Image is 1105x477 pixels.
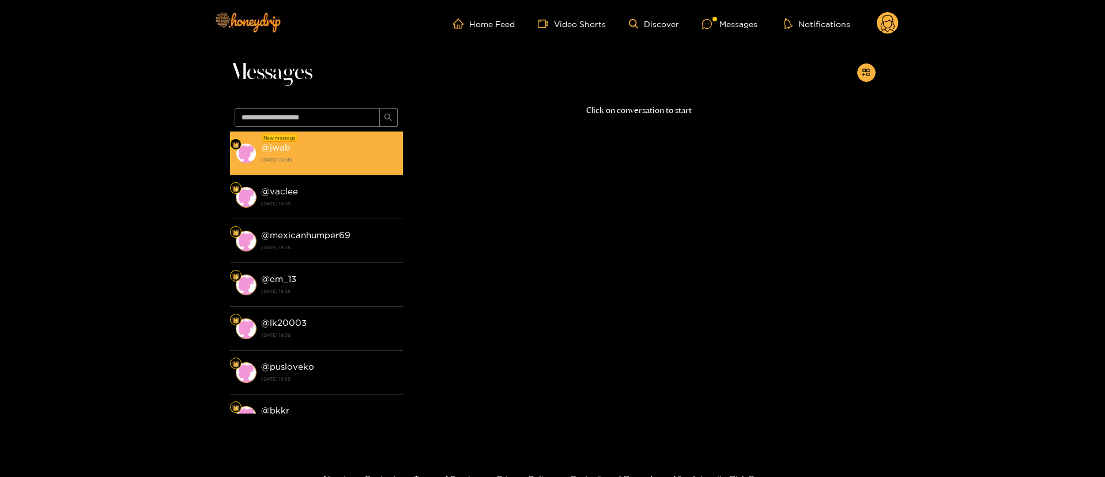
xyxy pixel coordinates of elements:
[261,330,397,340] strong: [DATE] 18:36
[236,231,257,251] img: conversation
[261,230,350,240] strong: @ mexicanhumper69
[384,113,393,123] span: search
[379,108,398,127] button: search
[261,142,291,152] strong: @ jwab
[780,18,854,29] button: Notifications
[702,17,757,31] div: Messages
[232,317,239,324] img: Fan Level
[232,273,239,280] img: Fan Level
[232,185,239,192] img: Fan Level
[261,374,397,384] strong: [DATE] 18:35
[262,134,298,142] div: New message
[261,362,314,371] strong: @ pusloveko
[538,18,606,29] a: Video Shorts
[236,406,257,427] img: conversation
[453,18,469,29] span: home
[629,19,679,29] a: Discover
[236,143,257,164] img: conversation
[403,104,876,117] p: Click on conversation to start
[232,404,239,411] img: Fan Level
[538,18,554,29] span: video-camera
[862,68,870,78] span: appstore-add
[261,198,397,209] strong: [DATE] 18:36
[236,187,257,208] img: conversation
[261,155,397,165] strong: [DATE] 02:49
[261,318,307,328] strong: @ lk20003
[236,362,257,383] img: conversation
[857,63,876,82] button: appstore-add
[261,274,296,284] strong: @ em_13
[236,275,257,295] img: conversation
[261,186,298,196] strong: @ vaclee
[232,360,239,367] img: Fan Level
[232,141,239,148] img: Fan Level
[261,242,397,253] strong: [DATE] 18:36
[261,405,289,415] strong: @ bkkr
[236,318,257,339] img: conversation
[261,286,397,296] strong: [DATE] 18:36
[453,18,515,29] a: Home Feed
[230,59,312,87] span: Messages
[232,229,239,236] img: Fan Level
